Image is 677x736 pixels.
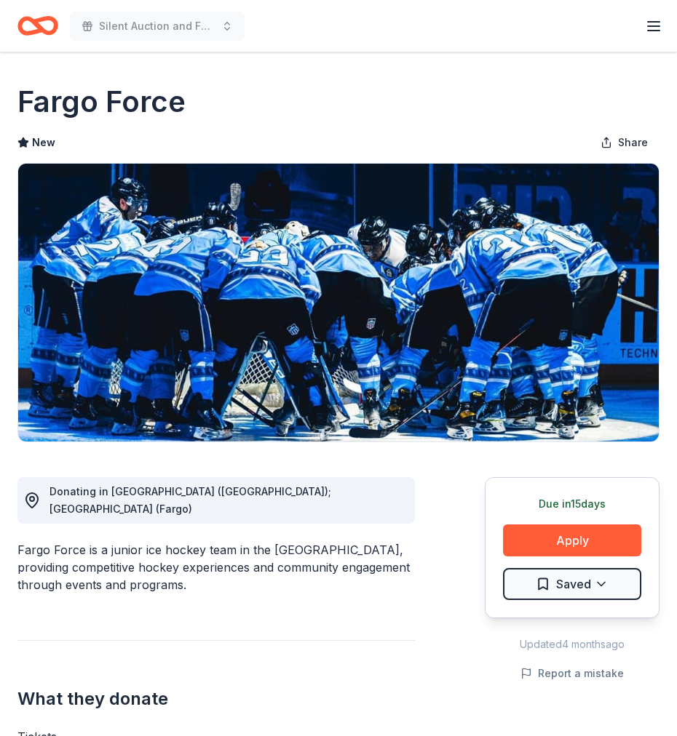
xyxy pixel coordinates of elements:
span: Donating in [GEOGRAPHIC_DATA] ([GEOGRAPHIC_DATA]); [GEOGRAPHIC_DATA] (Fargo) [50,485,331,515]
img: Image for Fargo Force [18,164,659,441]
div: Due in 15 days [503,495,641,513]
button: Share [589,128,660,157]
h2: What they donate [17,687,415,711]
span: New [32,134,55,151]
span: Share [618,134,648,151]
div: Updated 4 months ago [485,636,660,653]
span: Silent Auction and Fundraiser for [PERSON_NAME] [99,17,215,35]
div: Fargo Force is a junior ice hockey team in the [GEOGRAPHIC_DATA], providing competitive hockey ex... [17,541,415,593]
h1: Fargo Force [17,81,186,122]
button: Apply [503,524,641,556]
button: Silent Auction and Fundraiser for [PERSON_NAME] [70,12,245,41]
button: Report a mistake [520,665,624,682]
button: Saved [503,568,641,600]
span: Saved [556,575,591,593]
a: Home [17,9,58,43]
